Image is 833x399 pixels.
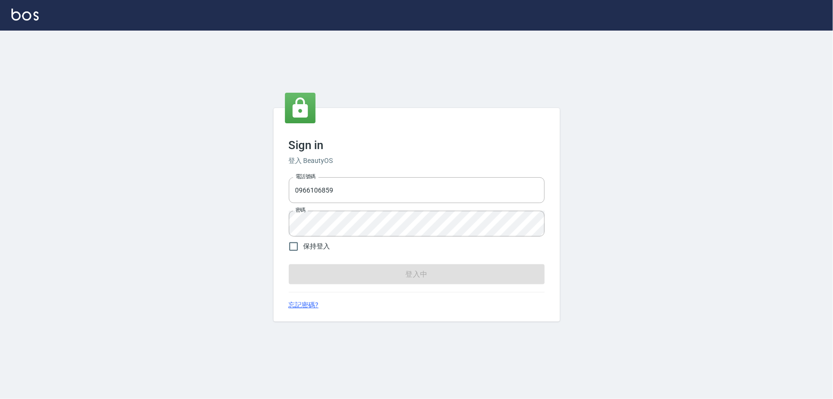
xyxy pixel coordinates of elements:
[11,9,39,21] img: Logo
[295,173,316,180] label: 電話號碼
[289,156,545,166] h6: 登入 BeautyOS
[289,300,319,310] a: 忘記密碼?
[304,241,330,251] span: 保持登入
[289,139,545,152] h3: Sign in
[295,206,306,214] label: 密碼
